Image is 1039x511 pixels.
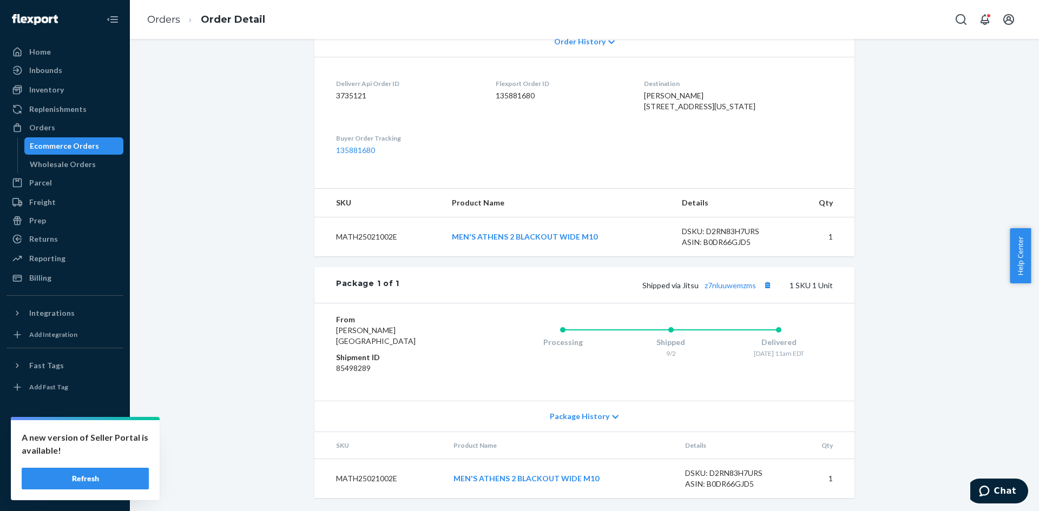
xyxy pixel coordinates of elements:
[336,90,478,101] dd: 3735121
[6,304,123,322] button: Integrations
[139,4,274,36] ol: breadcrumbs
[336,145,375,155] a: 135881680
[644,79,833,88] dt: Destination
[6,212,123,229] a: Prep
[682,226,784,237] div: DSKU: D2RN83H7URS
[314,432,445,459] th: SKU
[795,459,854,499] td: 1
[617,349,725,358] div: 9/2
[550,411,609,422] span: Package History
[147,14,180,25] a: Orders
[336,314,465,325] dt: From
[29,197,56,208] div: Freight
[792,217,854,257] td: 1
[29,47,51,57] div: Home
[1010,228,1031,283] button: Help Center
[336,352,465,363] dt: Shipment ID
[314,459,445,499] td: MATH25021002E
[29,177,52,188] div: Parcel
[336,278,399,292] div: Package 1 of 1
[24,137,124,155] a: Ecommerce Orders
[974,9,996,30] button: Open notifications
[685,479,787,489] div: ASIN: B0DR66GJD5
[12,14,58,25] img: Flexport logo
[445,432,676,459] th: Product Name
[950,9,972,30] button: Open Search Box
[29,253,65,264] div: Reporting
[453,474,599,483] a: MEN'S ATHENS 2 BLACKOUT WIDE M10
[6,250,123,267] a: Reporting
[6,62,123,79] a: Inbounds
[29,308,75,318] div: Integrations
[452,232,597,241] a: MEN'S ATHENS 2 BLACKOUT WIDE M10
[29,122,55,133] div: Orders
[554,36,606,47] span: Order History
[29,234,58,244] div: Returns
[644,91,755,111] span: [PERSON_NAME] [STREET_ADDRESS][US_STATE]
[399,278,833,292] div: 1 SKU 1 Unit
[6,43,123,61] a: Home
[6,174,123,191] a: Parcel
[725,349,833,358] div: [DATE] 11am EDT
[336,79,478,88] dt: Deliverr Api Order ID
[509,337,617,348] div: Processing
[314,189,443,217] th: SKU
[705,281,756,290] a: z7nluuwemzms
[617,337,725,348] div: Shipped
[676,432,795,459] th: Details
[725,337,833,348] div: Delivered
[29,360,64,371] div: Fast Tags
[673,189,792,217] th: Details
[496,90,627,101] dd: 135881680
[336,363,465,374] dd: 85498289
[29,215,46,226] div: Prep
[29,104,87,115] div: Replenishments
[685,468,787,479] div: DSKU: D2RN83H7URS
[998,9,1020,30] button: Open account menu
[29,382,68,391] div: Add Fast Tag
[22,468,149,489] button: Refresh
[6,426,123,443] a: Settings
[29,84,64,95] div: Inventory
[6,230,123,248] a: Returns
[29,330,77,339] div: Add Integration
[22,431,149,457] p: A new version of Seller Portal is available!
[6,357,123,374] button: Fast Tags
[6,81,123,98] a: Inventory
[6,326,123,343] a: Add Integration
[30,141,99,151] div: Ecommerce Orders
[6,462,123,480] a: Help Center
[201,14,265,25] a: Order Detail
[24,156,124,173] a: Wholesale Orders
[970,479,1028,506] iframe: Opens a widget where you can chat to one of our agents
[682,237,784,248] div: ASIN: B0DR66GJD5
[29,65,62,76] div: Inbounds
[6,119,123,136] a: Orders
[792,189,854,217] th: Qty
[795,432,854,459] th: Qty
[6,444,123,461] button: Talk to Support
[443,189,673,217] th: Product Name
[102,9,123,30] button: Close Navigation
[30,159,96,170] div: Wholesale Orders
[6,269,123,287] a: Billing
[6,379,123,396] a: Add Fast Tag
[336,134,478,143] dt: Buyer Order Tracking
[6,101,123,118] a: Replenishments
[496,79,627,88] dt: Flexport Order ID
[29,273,51,283] div: Billing
[6,481,123,498] button: Give Feedback
[642,281,774,290] span: Shipped via Jitsu
[6,194,123,211] a: Freight
[760,278,774,292] button: Copy tracking number
[336,326,416,346] span: [PERSON_NAME][GEOGRAPHIC_DATA]
[314,217,443,257] td: MATH25021002E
